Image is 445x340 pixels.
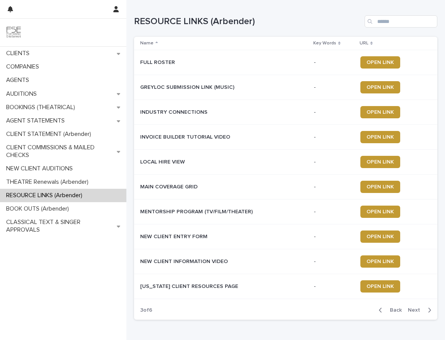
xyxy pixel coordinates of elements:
[366,110,394,115] span: OPEN LINK
[3,178,95,186] p: THEATRE Renewals (Arbender)
[3,50,36,57] p: CLIENTS
[3,165,79,172] p: NEW CLIENT AUDITIONS
[360,39,368,47] p: URL
[366,85,394,90] span: OPEN LINK
[314,283,354,290] p: -
[314,59,354,66] p: -
[314,234,354,240] p: -
[134,16,362,27] h1: RESOURCE LINKS (Arbender)
[360,56,400,69] a: OPEN LINK
[366,60,394,65] span: OPEN LINK
[373,307,405,314] button: Back
[360,206,400,218] a: OPEN LINK
[408,307,425,313] span: Next
[3,205,75,212] p: BOOK OUTS (Arbender)
[314,209,354,215] p: -
[360,106,400,118] a: OPEN LINK
[140,232,209,240] p: NEW CLIENT ENTRY FORM
[360,181,400,193] a: OPEN LINK
[385,307,402,313] span: Back
[360,156,400,168] a: OPEN LINK
[3,104,81,111] p: BOOKINGS (THEATRICAL)
[134,100,437,125] tr: INDUSTRY CONNECTIONSINDUSTRY CONNECTIONS -OPEN LINK
[366,134,394,140] span: OPEN LINK
[3,192,88,199] p: RESOURCE LINKS (Arbender)
[140,83,236,91] p: GREYLOC SUBMISSION LINK (MUSIC)
[314,258,354,265] p: -
[366,184,394,190] span: OPEN LINK
[134,75,437,100] tr: GREYLOC SUBMISSION LINK (MUSIC)GREYLOC SUBMISSION LINK (MUSIC) -OPEN LINK
[360,81,400,93] a: OPEN LINK
[3,90,43,98] p: AUDITIONS
[365,15,437,28] input: Search
[140,257,229,265] p: NEW CLIENT INFORMATION VIDEO
[360,255,400,268] a: OPEN LINK
[134,125,437,150] tr: INVOICE BUILDER TUTORIAL VIDEOINVOICE BUILDER TUTORIAL VIDEO -OPEN LINK
[134,199,437,224] tr: MENTORSHIP PROGRAM (TV/FILM/THEATER)MENTORSHIP PROGRAM (TV/FILM/THEATER) -OPEN LINK
[134,274,437,299] tr: [US_STATE] CLIENT RESOURCES PAGE[US_STATE] CLIENT RESOURCES PAGE -OPEN LINK
[366,159,394,165] span: OPEN LINK
[134,224,437,249] tr: NEW CLIENT ENTRY FORMNEW CLIENT ENTRY FORM -OPEN LINK
[134,150,437,175] tr: LOCAL HIRE VIEWLOCAL HIRE VIEW -OPEN LINK
[140,157,187,165] p: LOCAL HIRE VIEW
[3,77,35,84] p: AGENTS
[140,39,154,47] p: Name
[405,307,437,314] button: Next
[140,108,209,116] p: INDUSTRY CONNECTIONS
[134,249,437,274] tr: NEW CLIENT INFORMATION VIDEONEW CLIENT INFORMATION VIDEO -OPEN LINK
[3,117,71,124] p: AGENT STATEMENTS
[366,284,394,289] span: OPEN LINK
[360,131,400,143] a: OPEN LINK
[360,230,400,243] a: OPEN LINK
[314,134,354,141] p: -
[140,132,232,141] p: INVOICE BUILDER TUTORIAL VIDEO
[360,280,400,293] a: OPEN LINK
[366,209,394,214] span: OPEN LINK
[140,58,177,66] p: FULL ROSTER
[140,207,254,215] p: MENTORSHIP PROGRAM (TV/FILM/THEATER)
[3,131,97,138] p: CLIENT STATEMENT (Arbender)
[3,63,45,70] p: COMPANIES
[314,109,354,116] p: -
[366,234,394,239] span: OPEN LINK
[313,39,336,47] p: Key Words
[314,184,354,190] p: -
[134,50,437,75] tr: FULL ROSTERFULL ROSTER -OPEN LINK
[6,25,21,40] img: 9JgRvJ3ETPGCJDhvPVA5
[3,144,117,159] p: CLIENT COMMISSIONS & MAILED CHECKS
[134,301,159,320] p: 3 of 6
[140,282,240,290] p: [US_STATE] CLIENT RESOURCES PAGE
[134,175,437,199] tr: MAIN COVERAGE GRIDMAIN COVERAGE GRID -OPEN LINK
[314,84,354,91] p: -
[140,182,199,190] p: MAIN COVERAGE GRID
[314,159,354,165] p: -
[366,259,394,264] span: OPEN LINK
[3,219,117,233] p: CLASSICAL TEXT & SINGER APPROVALS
